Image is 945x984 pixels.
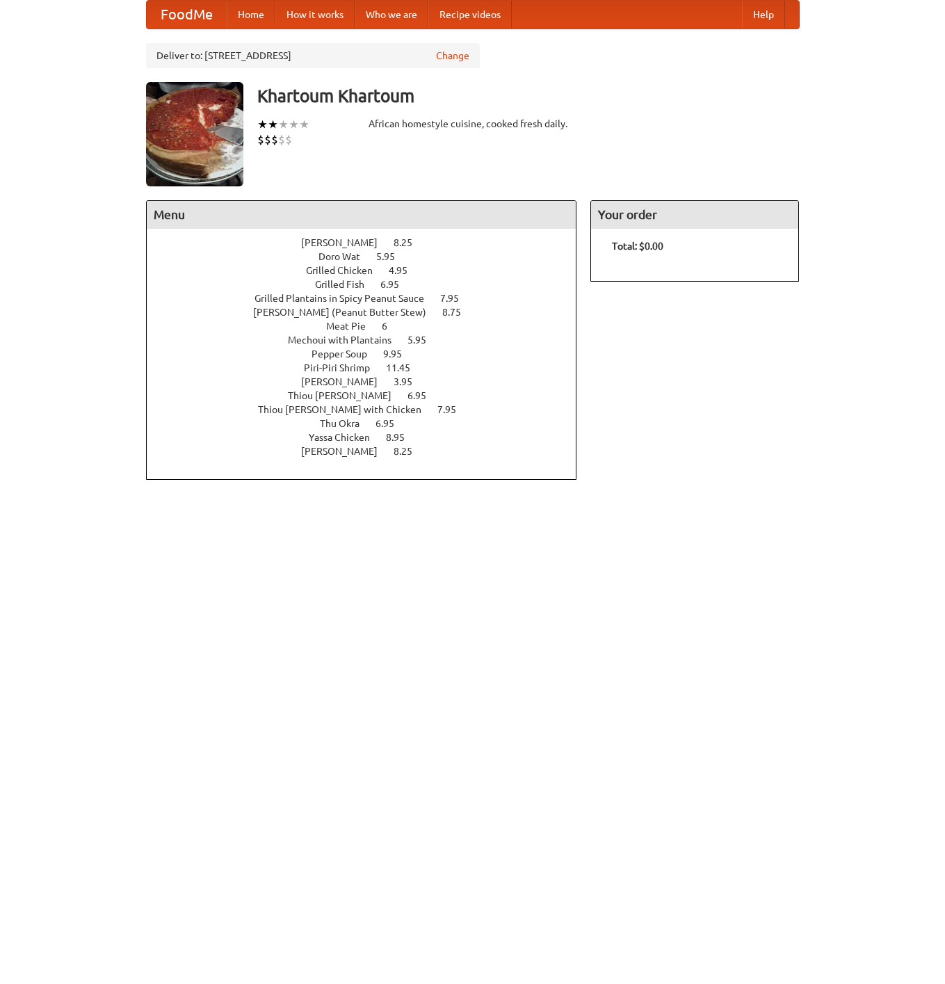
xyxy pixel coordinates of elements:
div: African homestyle cuisine, cooked fresh daily. [369,117,577,131]
a: Who we are [355,1,428,29]
a: [PERSON_NAME] 8.25 [301,237,438,248]
span: 8.95 [386,432,419,443]
a: Help [742,1,785,29]
li: $ [257,132,264,147]
a: Pepper Soup 9.95 [312,348,428,360]
span: Grilled Chicken [306,265,387,276]
li: $ [271,132,278,147]
a: Recipe videos [428,1,512,29]
span: 4.95 [389,265,421,276]
a: Thiou [PERSON_NAME] 6.95 [288,390,452,401]
span: 3.95 [394,376,426,387]
span: 6.95 [375,418,408,429]
span: Meat Pie [326,321,380,332]
a: [PERSON_NAME] 8.25 [301,446,438,457]
span: 11.45 [386,362,424,373]
span: [PERSON_NAME] (Peanut Butter Stew) [253,307,440,318]
h3: Khartoum Khartoum [257,82,800,110]
img: angular.jpg [146,82,243,186]
a: How it works [275,1,355,29]
a: Grilled Fish 6.95 [315,279,425,290]
li: $ [285,132,292,147]
li: ★ [257,117,268,132]
span: Doro Wat [318,251,374,262]
span: [PERSON_NAME] [301,446,391,457]
span: Thiou [PERSON_NAME] with Chicken [258,404,435,415]
span: 8.75 [442,307,475,318]
span: 7.95 [437,404,470,415]
li: ★ [268,117,278,132]
li: ★ [299,117,309,132]
a: Thiou [PERSON_NAME] with Chicken 7.95 [258,404,482,415]
a: Doro Wat 5.95 [318,251,421,262]
a: Yassa Chicken 8.95 [309,432,430,443]
a: Grilled Plantains in Spicy Peanut Sauce 7.95 [255,293,485,304]
li: $ [278,132,285,147]
span: [PERSON_NAME] [301,376,391,387]
b: Total: $0.00 [612,241,663,252]
span: Piri-Piri Shrimp [304,362,384,373]
span: 5.95 [407,334,440,346]
a: Change [436,49,469,63]
span: [PERSON_NAME] [301,237,391,248]
span: Pepper Soup [312,348,381,360]
span: Thu Okra [320,418,373,429]
a: [PERSON_NAME] (Peanut Butter Stew) 8.75 [253,307,487,318]
h4: Menu [147,201,576,229]
span: Grilled Plantains in Spicy Peanut Sauce [255,293,438,304]
li: $ [264,132,271,147]
span: 5.95 [376,251,409,262]
span: 6 [382,321,401,332]
span: Yassa Chicken [309,432,384,443]
a: Mechoui with Plantains 5.95 [288,334,452,346]
li: ★ [278,117,289,132]
span: 7.95 [440,293,473,304]
li: ★ [289,117,299,132]
span: 6.95 [380,279,413,290]
span: Mechoui with Plantains [288,334,405,346]
span: Grilled Fish [315,279,378,290]
span: 6.95 [407,390,440,401]
a: Thu Okra 6.95 [320,418,420,429]
h4: Your order [591,201,798,229]
span: 8.25 [394,446,426,457]
span: 9.95 [383,348,416,360]
span: Thiou [PERSON_NAME] [288,390,405,401]
a: Meat Pie 6 [326,321,413,332]
a: Piri-Piri Shrimp 11.45 [304,362,436,373]
a: Grilled Chicken 4.95 [306,265,433,276]
a: FoodMe [147,1,227,29]
div: Deliver to: [STREET_ADDRESS] [146,43,480,68]
a: [PERSON_NAME] 3.95 [301,376,438,387]
a: Home [227,1,275,29]
span: 8.25 [394,237,426,248]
